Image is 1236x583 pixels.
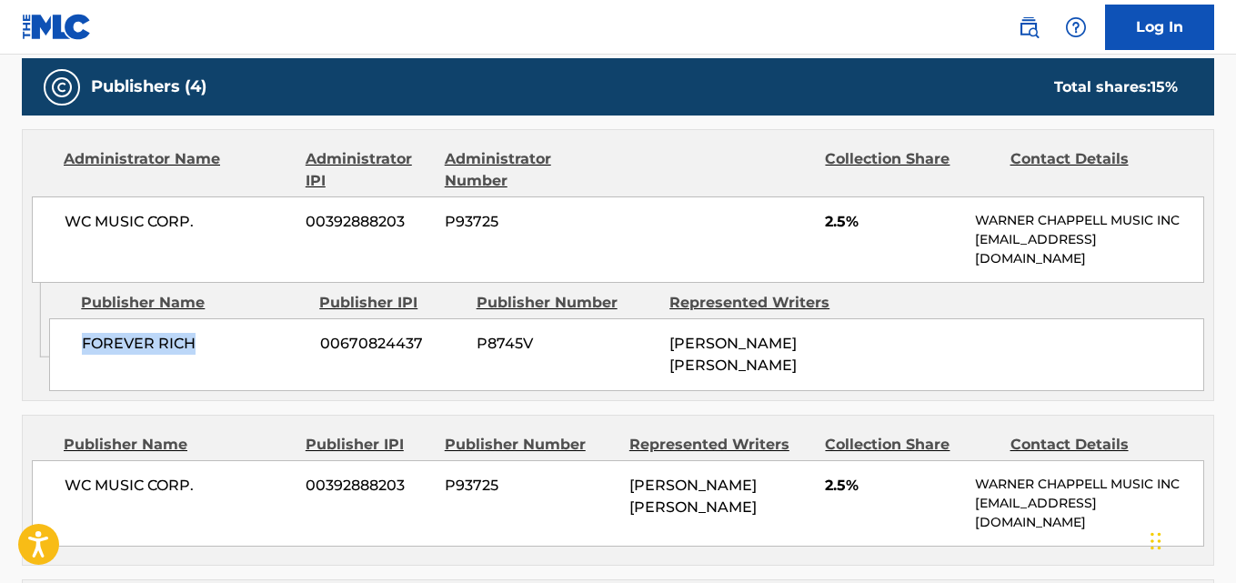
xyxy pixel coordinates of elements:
[975,230,1203,268] p: [EMAIL_ADDRESS][DOMAIN_NAME]
[22,14,92,40] img: MLC Logo
[319,292,462,314] div: Publisher IPI
[975,494,1203,532] p: [EMAIL_ADDRESS][DOMAIN_NAME]
[1010,9,1047,45] a: Public Search
[1151,78,1178,95] span: 15 %
[65,211,292,233] span: WC MUSIC CORP.
[1010,434,1181,456] div: Contact Details
[1058,9,1094,45] div: Help
[320,333,463,355] span: 00670824437
[825,211,961,233] span: 2.5%
[629,434,812,456] div: Represented Writers
[64,148,292,192] div: Administrator Name
[1151,514,1161,568] div: Drag
[477,292,657,314] div: Publisher Number
[81,292,306,314] div: Publisher Name
[1054,76,1178,98] div: Total shares:
[64,434,292,456] div: Publisher Name
[669,292,849,314] div: Represented Writers
[445,434,616,456] div: Publisher Number
[306,148,431,192] div: Administrator IPI
[1105,5,1214,50] a: Log In
[1018,16,1040,38] img: search
[1145,496,1236,583] iframe: Chat Widget
[1065,16,1087,38] img: help
[445,148,616,192] div: Administrator Number
[1010,148,1181,192] div: Contact Details
[51,76,73,98] img: Publishers
[445,211,616,233] span: P93725
[445,475,616,497] span: P93725
[825,475,961,497] span: 2.5%
[91,76,206,97] h5: Publishers (4)
[975,475,1203,494] p: WARNER CHAPPELL MUSIC INC
[975,211,1203,230] p: WARNER CHAPPELL MUSIC INC
[825,148,996,192] div: Collection Share
[306,434,431,456] div: Publisher IPI
[65,475,292,497] span: WC MUSIC CORP.
[306,211,431,233] span: 00392888203
[306,475,431,497] span: 00392888203
[82,333,306,355] span: FOREVER RICH
[669,335,797,374] span: [PERSON_NAME] [PERSON_NAME]
[477,333,656,355] span: P8745V
[629,477,757,516] span: [PERSON_NAME] [PERSON_NAME]
[825,434,996,456] div: Collection Share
